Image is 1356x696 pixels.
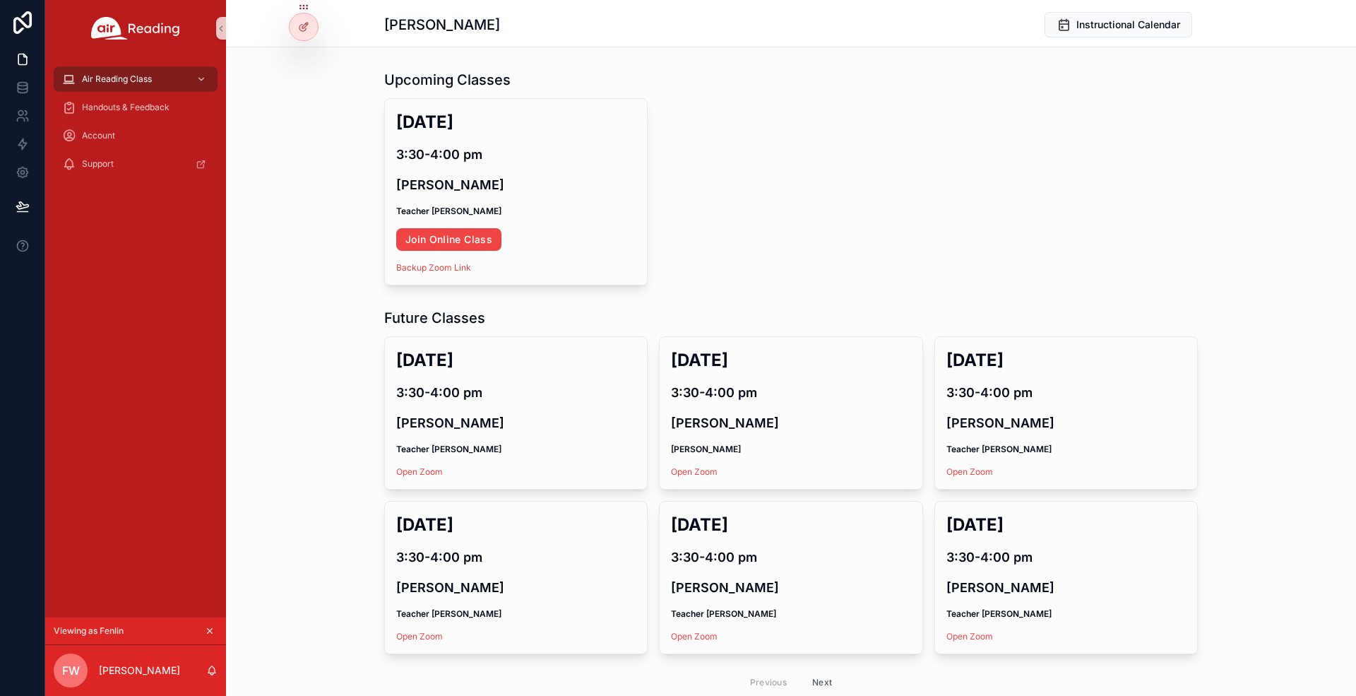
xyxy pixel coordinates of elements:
[396,513,636,536] h2: [DATE]
[396,631,443,642] a: Open Zoom
[396,145,636,164] h4: 3:30-4:00 pm
[946,631,993,642] a: Open Zoom
[45,57,226,195] div: scrollable content
[384,15,500,35] h1: [PERSON_NAME]
[671,413,910,432] h4: [PERSON_NAME]
[671,578,910,597] h4: [PERSON_NAME]
[396,348,636,372] h2: [DATE]
[671,608,776,619] strong: Teacher [PERSON_NAME]
[946,413,1186,432] h4: [PERSON_NAME]
[671,513,910,536] h2: [DATE]
[396,383,636,402] h4: 3:30-4:00 pm
[396,466,443,477] a: Open Zoom
[671,548,910,567] h4: 3:30-4:00 pm
[384,70,511,90] h1: Upcoming Classes
[396,228,501,251] a: Join Online Class
[802,671,842,693] button: Next
[82,73,152,85] span: Air Reading Class
[82,130,115,141] span: Account
[946,466,993,477] a: Open Zoom
[396,608,501,619] strong: Teacher [PERSON_NAME]
[946,513,1186,536] h2: [DATE]
[54,66,218,92] a: Air Reading Class
[1045,12,1192,37] button: Instructional Calendar
[54,123,218,148] a: Account
[91,17,180,40] img: App logo
[82,158,114,170] span: Support
[396,110,636,134] h2: [DATE]
[946,444,1052,454] strong: Teacher [PERSON_NAME]
[671,383,910,402] h4: 3:30-4:00 pm
[396,206,501,216] strong: Teacher [PERSON_NAME]
[671,444,741,454] strong: [PERSON_NAME]
[54,625,124,637] span: Viewing as Fenlin
[946,548,1186,567] h4: 3:30-4:00 pm
[384,308,485,328] h1: Future Classes
[54,95,218,120] a: Handouts & Feedback
[396,175,636,194] h4: [PERSON_NAME]
[396,548,636,567] h4: 3:30-4:00 pm
[946,383,1186,402] h4: 3:30-4:00 pm
[671,466,718,477] a: Open Zoom
[396,413,636,432] h4: [PERSON_NAME]
[671,631,718,642] a: Open Zoom
[946,578,1186,597] h4: [PERSON_NAME]
[99,663,180,678] p: [PERSON_NAME]
[671,348,910,372] h2: [DATE]
[1076,18,1180,32] span: Instructional Calendar
[62,662,80,679] span: FW
[396,262,471,273] a: Backup Zoom Link
[54,151,218,177] a: Support
[396,578,636,597] h4: [PERSON_NAME]
[946,608,1052,619] strong: Teacher [PERSON_NAME]
[946,348,1186,372] h2: [DATE]
[396,444,501,454] strong: Teacher [PERSON_NAME]
[82,102,169,113] span: Handouts & Feedback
